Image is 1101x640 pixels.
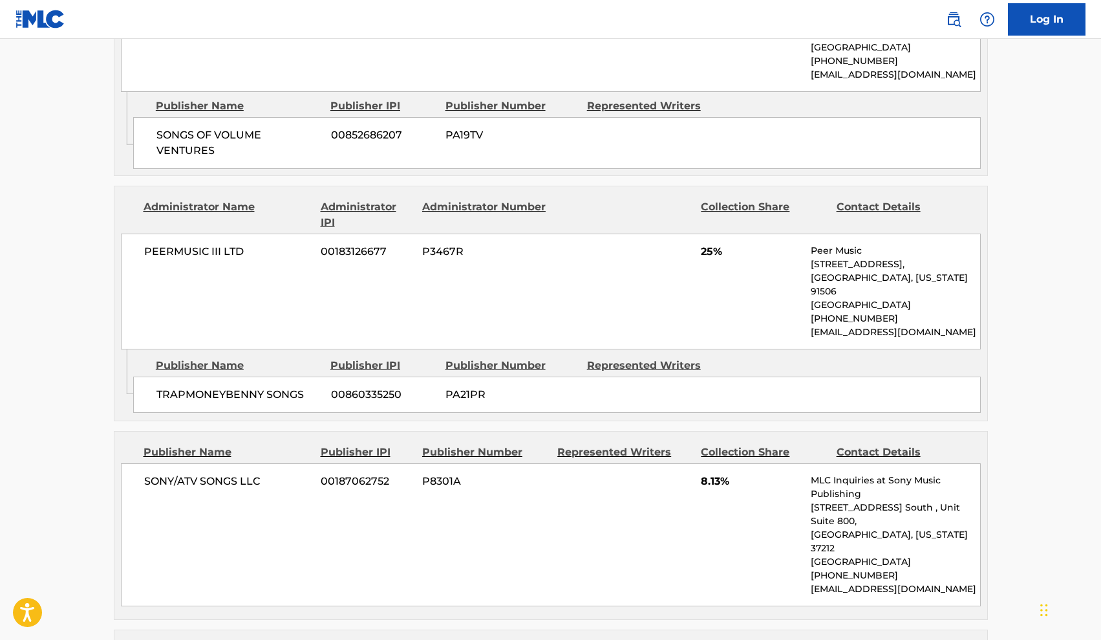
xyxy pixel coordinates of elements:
[811,41,979,54] p: [GEOGRAPHIC_DATA]
[422,474,548,489] span: P8301A
[811,582,979,596] p: [EMAIL_ADDRESS][DOMAIN_NAME]
[144,445,311,460] div: Publisher Name
[321,474,412,489] span: 00187062752
[811,244,979,258] p: Peer Music
[811,474,979,501] p: MLC Inquiries at Sony Music Publishing
[811,326,979,339] p: [EMAIL_ADDRESS][DOMAIN_NAME]
[811,298,979,312] p: [GEOGRAPHIC_DATA]
[811,555,979,569] p: [GEOGRAPHIC_DATA]
[837,445,962,460] div: Contact Details
[701,199,826,230] div: Collection Share
[811,569,979,582] p: [PHONE_NUMBER]
[1040,591,1048,630] div: Drag
[701,474,801,489] span: 8.13%
[1036,578,1101,640] iframe: Chat Widget
[330,98,436,114] div: Publisher IPI
[811,528,979,555] p: [GEOGRAPHIC_DATA], [US_STATE] 37212
[321,244,412,259] span: 00183126677
[156,387,321,403] span: TRAPMONEYBENNY SONGS
[445,127,577,143] span: PA19TV
[837,199,962,230] div: Contact Details
[587,358,719,373] div: Represented Writers
[330,358,436,373] div: Publisher IPI
[701,445,826,460] div: Collection Share
[811,501,979,528] p: [STREET_ADDRESS] South , Unit Suite 800,
[144,474,312,489] span: SONY/ATV SONGS LLC
[941,6,967,32] a: Public Search
[156,127,321,159] span: SONGS OF VOLUME VENTURES
[16,10,65,28] img: MLC Logo
[422,244,548,259] span: P3467R
[445,387,577,403] span: PA21PR
[422,445,548,460] div: Publisher Number
[321,445,412,460] div: Publisher IPI
[445,98,577,114] div: Publisher Number
[587,98,719,114] div: Represented Writers
[811,312,979,326] p: [PHONE_NUMBER]
[811,258,979,271] p: [STREET_ADDRESS],
[701,244,801,259] span: 25%
[979,12,995,27] img: help
[946,12,961,27] img: search
[321,199,412,230] div: Administrator IPI
[422,199,548,230] div: Administrator Number
[811,54,979,68] p: [PHONE_NUMBER]
[1008,3,1085,36] a: Log In
[331,127,436,143] span: 00852686207
[156,358,321,373] div: Publisher Name
[445,358,577,373] div: Publisher Number
[144,244,312,259] span: PEERMUSIC III LTD
[974,6,1000,32] div: Help
[811,68,979,82] p: [EMAIL_ADDRESS][DOMAIN_NAME]
[331,387,436,403] span: 00860335250
[144,199,311,230] div: Administrator Name
[557,445,691,460] div: Represented Writers
[811,271,979,298] p: [GEOGRAPHIC_DATA], [US_STATE] 91506
[156,98,321,114] div: Publisher Name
